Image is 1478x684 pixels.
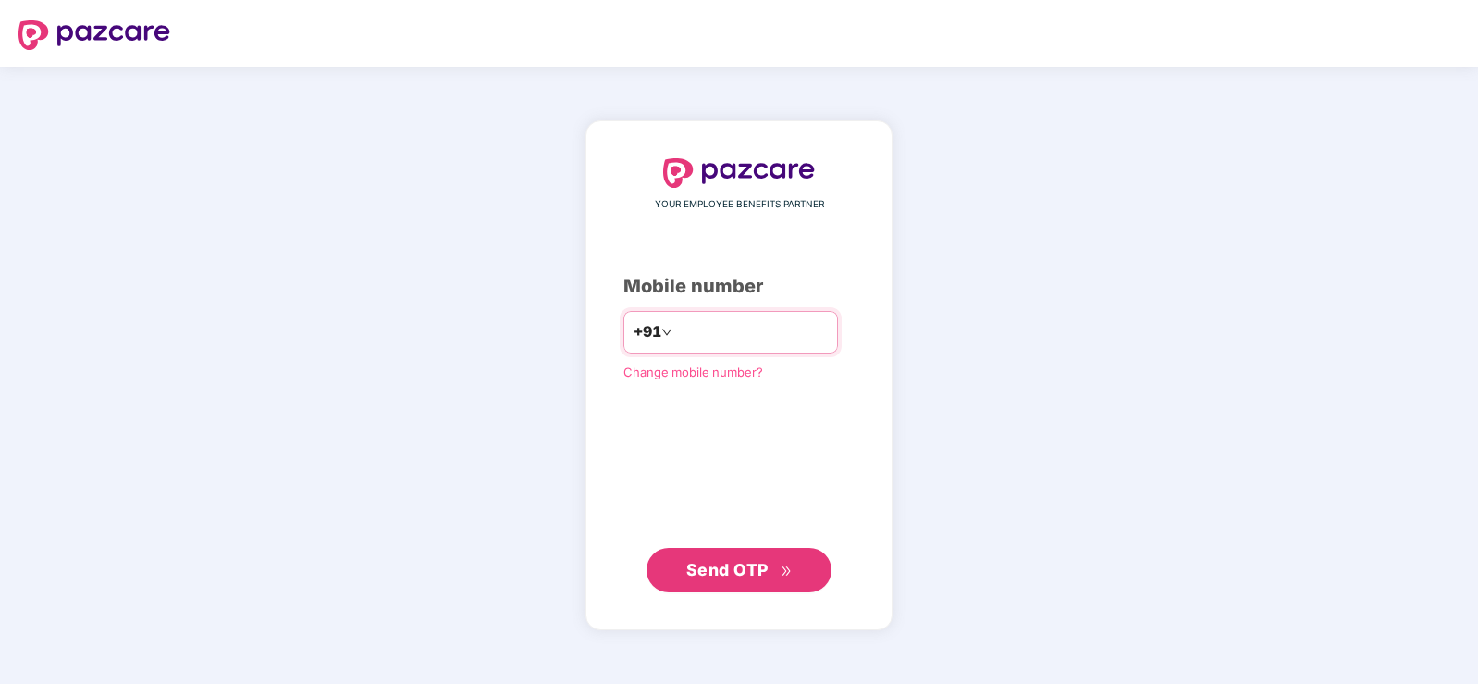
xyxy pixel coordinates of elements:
[686,560,769,579] span: Send OTP
[661,327,672,338] span: down
[647,548,831,592] button: Send OTPdouble-right
[634,320,661,343] span: +91
[623,365,763,379] a: Change mobile number?
[18,20,170,50] img: logo
[623,272,855,301] div: Mobile number
[663,158,815,188] img: logo
[655,197,824,212] span: YOUR EMPLOYEE BENEFITS PARTNER
[781,566,793,578] span: double-right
